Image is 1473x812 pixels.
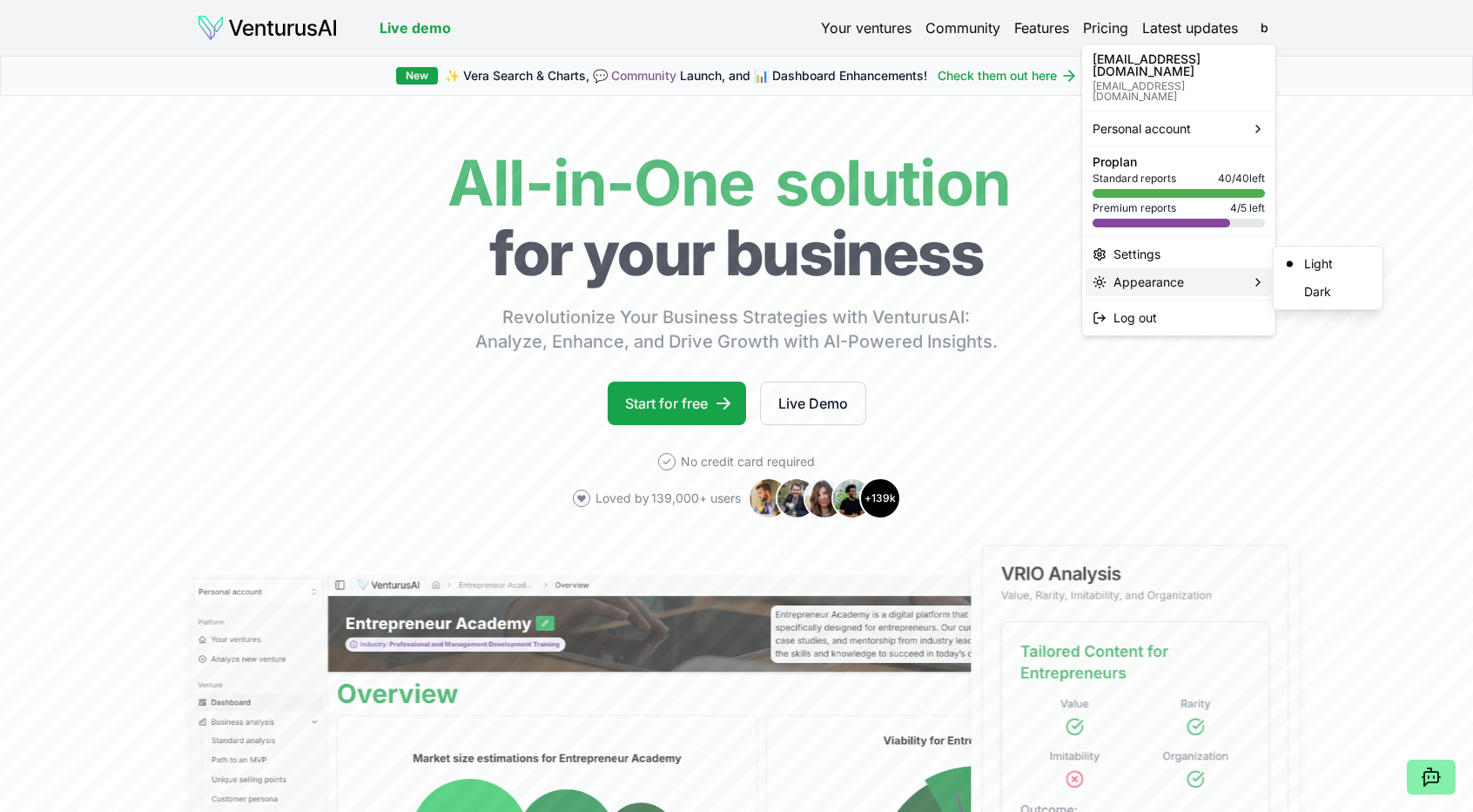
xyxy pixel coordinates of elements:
div: Light [1276,250,1379,278]
div: Dark [1276,278,1379,306]
span: Standard reports [1093,172,1176,186]
p: [EMAIL_ADDRESS][DOMAIN_NAME] [1093,53,1265,78]
span: Appearance [1113,274,1184,291]
span: Personal account [1093,120,1191,138]
span: 40 / 40 left [1218,172,1265,186]
span: Premium reports [1093,201,1176,215]
p: Pro plan [1093,156,1265,168]
p: [EMAIL_ADDRESS][DOMAIN_NAME] [1093,81,1265,102]
span: Log out [1113,309,1157,327]
a: Settings [1086,240,1272,268]
span: 4 / 5 left [1230,201,1265,215]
